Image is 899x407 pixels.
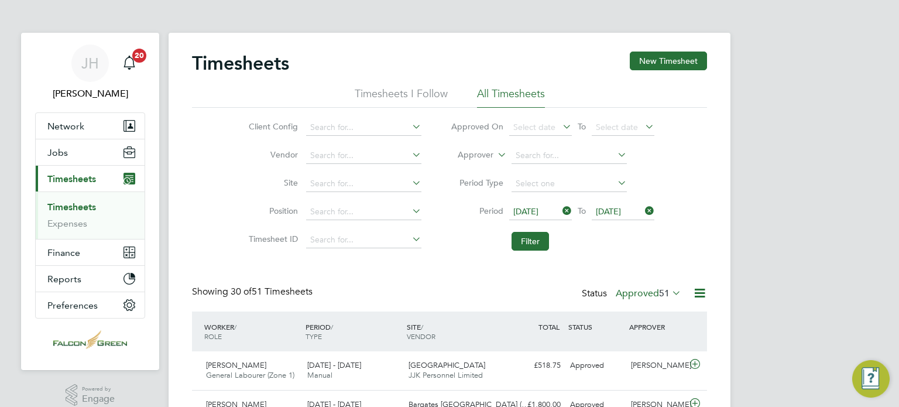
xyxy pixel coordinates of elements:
div: PERIOD [303,316,404,347]
label: Vendor [245,149,298,160]
span: JH [81,56,99,71]
span: [PERSON_NAME] [206,360,266,370]
a: JH[PERSON_NAME] [35,45,145,101]
label: Approved On [451,121,503,132]
span: / [331,322,333,331]
button: Reports [36,266,145,292]
span: [DATE] - [DATE] [307,360,361,370]
span: Select date [513,122,555,132]
input: Search for... [512,148,627,164]
div: Timesheets [36,191,145,239]
label: Period [451,206,503,216]
span: [DATE] [513,206,538,217]
input: Select one [512,176,627,192]
input: Search for... [306,204,421,220]
li: Timesheets I Follow [355,87,448,108]
span: Network [47,121,84,132]
div: Showing [192,286,315,298]
span: 51 [659,288,670,299]
button: Filter [512,232,549,251]
span: To [574,203,589,218]
span: Preferences [47,300,98,311]
span: JJK Personnel Limited [409,370,483,380]
span: [GEOGRAPHIC_DATA] [409,360,485,370]
span: Manual [307,370,332,380]
div: [PERSON_NAME] [626,356,687,375]
span: Finance [47,247,80,258]
span: Jobs [47,147,68,158]
span: Reports [47,273,81,285]
div: Status [582,286,684,302]
span: / [234,322,236,331]
a: Go to home page [35,330,145,349]
label: Approver [441,149,493,161]
div: WORKER [201,316,303,347]
label: Approved [616,288,681,299]
span: Select date [596,122,638,132]
div: Approved [565,356,626,375]
div: SITE [404,316,505,347]
span: / [421,322,423,331]
span: General Labourer (Zone 1) [206,370,294,380]
h2: Timesheets [192,52,289,75]
span: 51 Timesheets [231,286,313,297]
img: falcongreen-logo-retina.png [53,330,127,349]
label: Timesheet ID [245,234,298,244]
label: Site [245,177,298,188]
div: STATUS [565,316,626,337]
button: Preferences [36,292,145,318]
li: All Timesheets [477,87,545,108]
button: Jobs [36,139,145,165]
button: Timesheets [36,166,145,191]
button: Network [36,113,145,139]
span: 20 [132,49,146,63]
input: Search for... [306,148,421,164]
span: TOTAL [538,322,560,331]
button: Engage Resource Center [852,360,890,398]
span: ROLE [204,331,222,341]
button: Finance [36,240,145,265]
span: VENDOR [407,331,435,341]
label: Client Config [245,121,298,132]
span: TYPE [306,331,322,341]
input: Search for... [306,176,421,192]
span: 30 of [231,286,252,297]
a: Expenses [47,218,87,229]
input: Search for... [306,119,421,136]
span: To [574,119,589,134]
span: Timesheets [47,173,96,184]
label: Position [245,206,298,216]
nav: Main navigation [21,33,159,370]
input: Search for... [306,232,421,248]
a: Timesheets [47,201,96,213]
a: Powered byEngage [66,384,115,406]
span: John Hearty [35,87,145,101]
button: New Timesheet [630,52,707,70]
a: 20 [118,45,141,82]
span: Powered by [82,384,115,394]
div: £518.75 [505,356,565,375]
span: [DATE] [596,206,621,217]
span: Engage [82,394,115,404]
div: APPROVER [626,316,687,337]
label: Period Type [451,177,503,188]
